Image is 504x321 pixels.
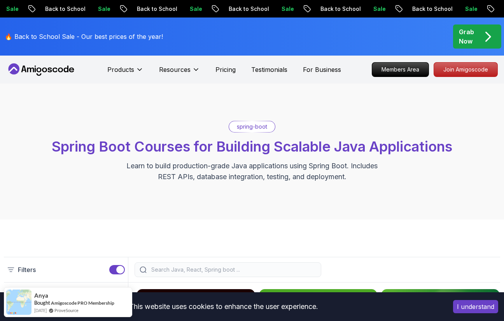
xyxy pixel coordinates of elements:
p: Back to School [346,5,399,13]
p: Sale [215,5,240,13]
a: Members Area [372,62,429,77]
div: This website uses cookies to enhance the user experience. [6,298,441,315]
a: Testimonials [251,65,287,74]
p: Resources [159,65,191,74]
img: provesource social proof notification image [6,290,31,315]
span: Anya [34,292,48,299]
p: Sale [399,5,424,13]
button: Products [107,65,143,80]
p: Products [107,65,134,74]
button: Accept cookies [453,300,498,313]
button: Resources [159,65,200,80]
p: Filters [18,265,36,274]
p: spring-boot [237,123,267,131]
span: [DATE] [34,307,47,314]
p: Sale [124,5,149,13]
p: Learn to build production-grade Java applications using Spring Boot. Includes REST APIs, database... [121,160,383,182]
a: Pricing [215,65,236,74]
p: Grab Now [459,27,474,46]
p: Sale [32,5,57,13]
p: Back to School [438,5,491,13]
p: Sale [307,5,332,13]
a: For Business [303,65,341,74]
a: ProveSource [54,308,79,313]
span: Spring Boot Courses for Building Scalable Java Applications [52,138,452,155]
p: Join Amigoscode [434,63,497,77]
p: Back to School [254,5,307,13]
span: Bought [34,300,50,306]
a: Amigoscode PRO Membership [51,300,114,306]
input: Search Java, React, Spring boot ... [150,266,316,274]
p: Members Area [372,63,429,77]
a: Join Amigoscode [434,62,498,77]
p: Back to School [163,5,215,13]
p: 🔥 Back to School Sale - Our best prices of the year! [5,32,163,41]
p: Back to School [71,5,124,13]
